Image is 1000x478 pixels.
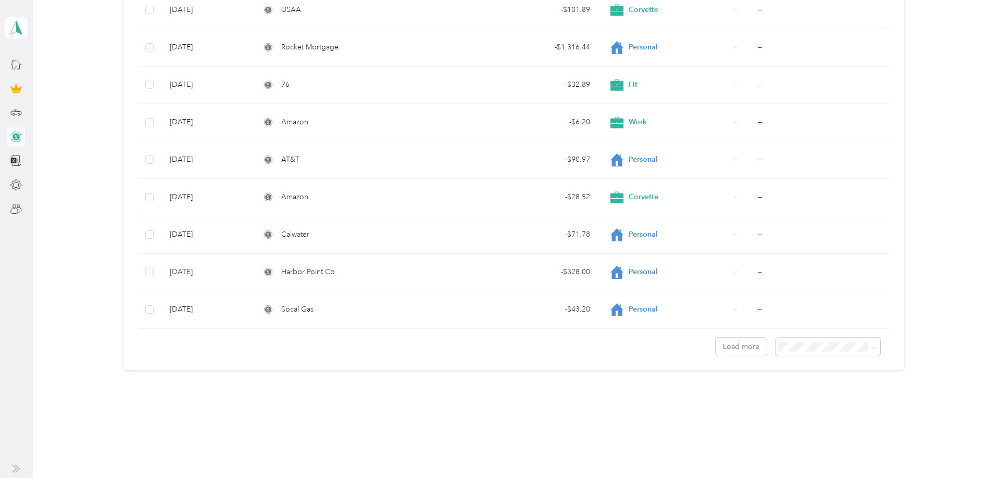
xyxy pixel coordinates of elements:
[161,216,252,254] td: [DATE]
[281,229,309,240] span: Calwater
[281,117,308,128] span: Amazon
[942,420,1000,478] iframe: Everlance-gr Chat Button Frame
[477,79,590,91] div: - $32.89
[749,254,894,291] td: --
[629,304,730,315] span: Personal
[629,229,730,240] span: Personal
[161,29,252,67] td: [DATE]
[477,154,590,165] div: - $90.97
[161,141,252,179] td: [DATE]
[629,266,730,278] span: Personal
[161,254,252,291] td: [DATE]
[477,229,590,240] div: - $71.78
[477,42,590,53] div: - $1,316.44
[161,179,252,216] td: [DATE]
[629,42,730,53] span: Personal
[281,154,299,165] span: AT&T
[161,291,252,329] td: [DATE]
[749,179,894,216] td: --
[477,266,590,278] div: - $328.00
[749,104,894,141] td: --
[629,4,730,16] span: Corvette
[629,117,730,128] span: Work
[477,117,590,128] div: - $6.20
[629,154,730,165] span: Personal
[281,191,308,203] span: Amazon
[749,291,894,329] td: --
[161,67,252,104] td: [DATE]
[477,4,590,16] div: - $101.89
[281,4,301,16] span: USAA
[749,141,894,179] td: --
[749,67,894,104] td: --
[161,104,252,141] td: [DATE]
[749,29,894,67] td: --
[716,338,767,356] button: Load more
[749,216,894,254] td: --
[477,304,590,315] div: - $43.20
[629,79,730,91] span: Fit
[281,266,335,278] span: Harbor Point Co
[477,191,590,203] div: - $28.52
[281,79,290,91] span: 76
[281,304,314,315] span: Socal Gas
[281,42,339,53] span: Rocket Mortgage
[629,191,730,203] span: Corvette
